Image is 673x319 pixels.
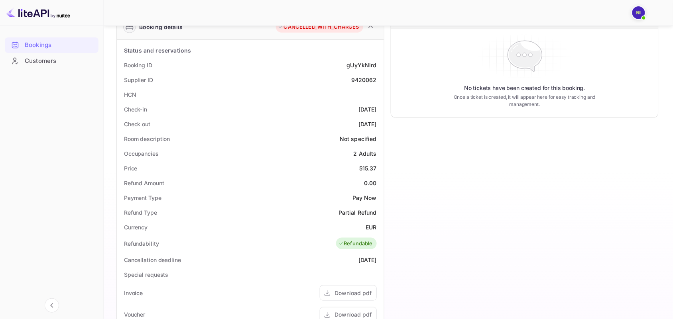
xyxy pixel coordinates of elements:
[124,239,159,248] div: Refundability
[632,6,645,19] img: N Ibadah
[124,223,148,231] div: Currency
[124,270,168,279] div: Special requests
[5,37,98,52] a: Bookings
[45,298,59,313] button: Collapse navigation
[124,256,181,264] div: Cancellation deadline
[358,256,377,264] div: [DATE]
[464,84,585,92] p: No tickets have been created for this booking.
[124,105,147,114] div: Check-in
[124,120,150,128] div: Check out
[124,149,159,158] div: Occupancies
[352,194,377,202] div: Pay Now
[124,194,161,202] div: Payment Type
[351,76,377,84] div: 9420062
[124,164,138,172] div: Price
[358,120,377,128] div: [DATE]
[124,76,153,84] div: Supplier ID
[5,37,98,53] div: Bookings
[6,6,70,19] img: LiteAPI logo
[453,94,596,108] p: Once a ticket is created, it will appear here for easy tracking and management.
[340,135,377,143] div: Not specified
[366,223,377,231] div: EUR
[335,311,372,319] div: Download pdf
[124,289,143,297] div: Invoice
[347,61,377,69] div: gUyYkNlrd
[124,208,157,217] div: Refund Type
[124,179,164,187] div: Refund Amount
[5,53,98,68] a: Customers
[338,240,373,248] div: Refundable
[124,135,170,143] div: Room description
[25,57,94,66] div: Customers
[354,149,377,158] div: 2 Adults
[358,105,377,114] div: [DATE]
[364,179,377,187] div: 0.00
[335,289,372,297] div: Download pdf
[124,61,152,69] div: Booking ID
[278,23,359,31] div: CANCELLED_WITH_CHARGES
[124,311,145,319] div: Voucher
[124,46,191,55] div: Status and reservations
[25,41,94,50] div: Bookings
[124,90,136,99] div: HCN
[359,164,377,172] div: 515.37
[5,53,98,69] div: Customers
[139,23,183,31] div: Booking details
[338,208,377,217] div: Partial Refund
